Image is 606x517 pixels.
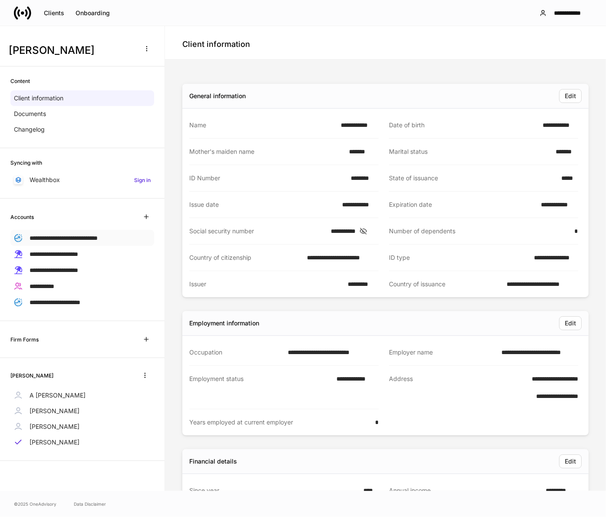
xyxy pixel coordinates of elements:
[10,335,39,344] h6: Firm Forms
[189,253,302,262] div: Country of citizenship
[565,93,576,99] div: Edit
[182,39,250,50] h4: Client information
[30,422,79,431] p: [PERSON_NAME]
[565,320,576,326] div: Edit
[189,147,344,156] div: Mother's maiden name
[189,92,246,100] div: General information
[30,176,60,184] p: Wealthbox
[389,486,540,495] div: Annual income
[10,434,154,450] a: [PERSON_NAME]
[10,77,30,85] h6: Content
[189,280,343,288] div: Issuer
[189,227,326,235] div: Social security number
[389,200,536,209] div: Expiration date
[189,200,337,209] div: Issue date
[389,147,551,156] div: Marital status
[30,391,86,400] p: A [PERSON_NAME]
[10,388,154,403] a: A [PERSON_NAME]
[389,374,507,401] div: Address
[389,174,556,182] div: State of issuance
[10,403,154,419] a: [PERSON_NAME]
[30,407,79,415] p: [PERSON_NAME]
[134,176,151,184] h6: Sign in
[70,6,115,20] button: Onboarding
[189,486,358,495] div: Since year
[10,159,42,167] h6: Syncing with
[10,172,154,188] a: WealthboxSign in
[38,6,70,20] button: Clients
[44,10,64,16] div: Clients
[189,374,331,400] div: Employment status
[559,316,582,330] button: Edit
[389,348,496,357] div: Employer name
[14,94,63,103] p: Client information
[10,213,34,221] h6: Accounts
[189,418,370,427] div: Years employed at current employer
[189,319,259,328] div: Employment information
[389,280,501,288] div: Country of issuance
[14,125,45,134] p: Changelog
[189,174,346,182] div: ID Number
[389,227,569,235] div: Number of dependents
[189,457,237,466] div: Financial details
[559,454,582,468] button: Edit
[559,89,582,103] button: Edit
[10,419,154,434] a: [PERSON_NAME]
[9,43,134,57] h3: [PERSON_NAME]
[189,121,336,129] div: Name
[74,500,106,507] a: Data Disclaimer
[10,371,53,380] h6: [PERSON_NAME]
[10,90,154,106] a: Client information
[565,458,576,464] div: Edit
[76,10,110,16] div: Onboarding
[14,500,56,507] span: © 2025 OneAdvisory
[10,106,154,122] a: Documents
[14,109,46,118] p: Documents
[189,348,283,357] div: Occupation
[10,122,154,137] a: Changelog
[389,253,529,262] div: ID type
[30,438,79,447] p: [PERSON_NAME]
[389,121,537,129] div: Date of birth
